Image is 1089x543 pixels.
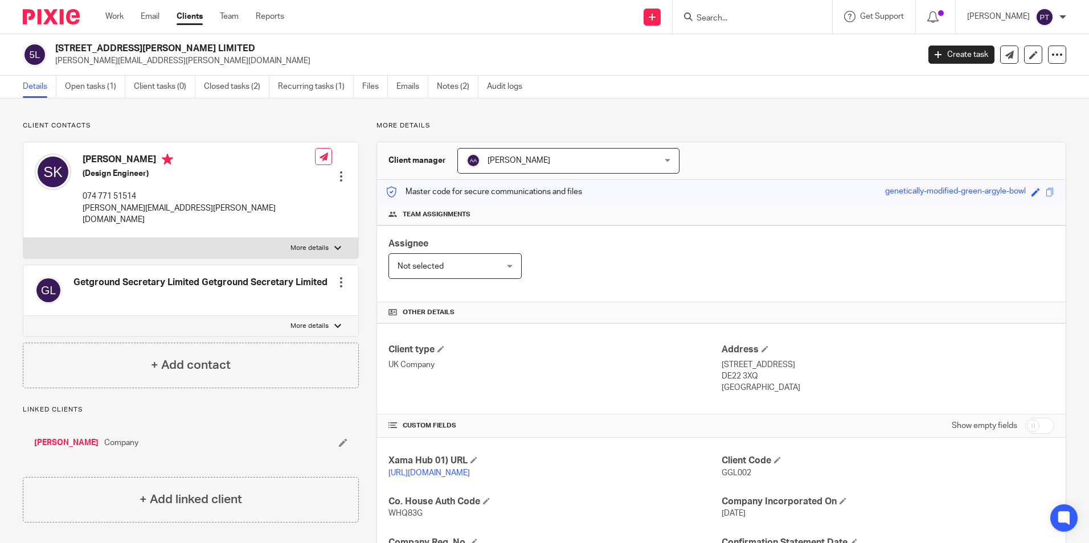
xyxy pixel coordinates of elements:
[860,13,904,20] span: Get Support
[695,14,798,24] input: Search
[141,11,159,22] a: Email
[204,76,269,98] a: Closed tasks (2)
[256,11,284,22] a: Reports
[105,11,124,22] a: Work
[722,382,1054,393] p: [GEOGRAPHIC_DATA]
[388,421,721,430] h4: CUSTOM FIELDS
[488,157,550,164] span: [PERSON_NAME]
[278,76,354,98] a: Recurring tasks (1)
[1035,8,1054,26] img: svg%3E
[967,11,1030,22] p: [PERSON_NAME]
[362,76,388,98] a: Files
[55,55,911,67] p: [PERSON_NAME][EMAIL_ADDRESS][PERSON_NAME][DOMAIN_NAME]
[722,359,1054,371] p: [STREET_ADDRESS]
[403,308,455,317] span: Other details
[23,76,56,98] a: Details
[388,509,423,517] span: WHQ83G
[388,344,721,356] h4: Client type
[83,191,315,202] p: 074 771 51514
[83,168,315,179] h5: (Design Engineer)
[162,154,173,165] i: Primary
[952,420,1017,431] label: Show empty fields
[722,344,1054,356] h4: Address
[388,496,721,508] h4: Co. House Auth Code
[73,277,327,289] h4: Getground Secretary Limited Getground Secretary Limited
[722,455,1054,467] h4: Client Code
[83,154,315,168] h4: [PERSON_NAME]
[35,154,71,190] img: svg%3E
[722,496,1054,508] h4: Company Incorporated On
[437,76,478,98] a: Notes (2)
[398,262,444,270] span: Not selected
[388,469,470,477] a: [URL][DOMAIN_NAME]
[885,186,1026,199] div: genetically-modified-green-argyle-bowl
[722,371,1054,382] p: DE22 3XQ
[466,154,480,167] img: svg%3E
[55,43,740,55] h2: [STREET_ADDRESS][PERSON_NAME] LIMITED
[290,322,329,331] p: More details
[177,11,203,22] a: Clients
[396,76,428,98] a: Emails
[376,121,1066,130] p: More details
[388,455,721,467] h4: Xama Hub 01) URL
[65,76,125,98] a: Open tasks (1)
[388,359,721,371] p: UK Company
[35,277,62,304] img: svg%3E
[23,9,80,24] img: Pixie
[23,43,47,67] img: svg%3E
[140,491,242,508] h4: + Add linked client
[151,356,231,374] h4: + Add contact
[104,437,138,449] span: Company
[23,405,359,414] p: Linked clients
[403,210,470,219] span: Team assignments
[220,11,239,22] a: Team
[722,509,746,517] span: [DATE]
[23,121,359,130] p: Client contacts
[134,76,195,98] a: Client tasks (0)
[388,155,446,166] h3: Client manager
[290,244,329,253] p: More details
[83,203,315,226] p: [PERSON_NAME][EMAIL_ADDRESS][PERSON_NAME][DOMAIN_NAME]
[722,469,751,477] span: GGL002
[487,76,531,98] a: Audit logs
[388,239,428,248] span: Assignee
[34,437,99,449] a: [PERSON_NAME]
[386,186,582,198] p: Master code for secure communications and files
[928,46,994,64] a: Create task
